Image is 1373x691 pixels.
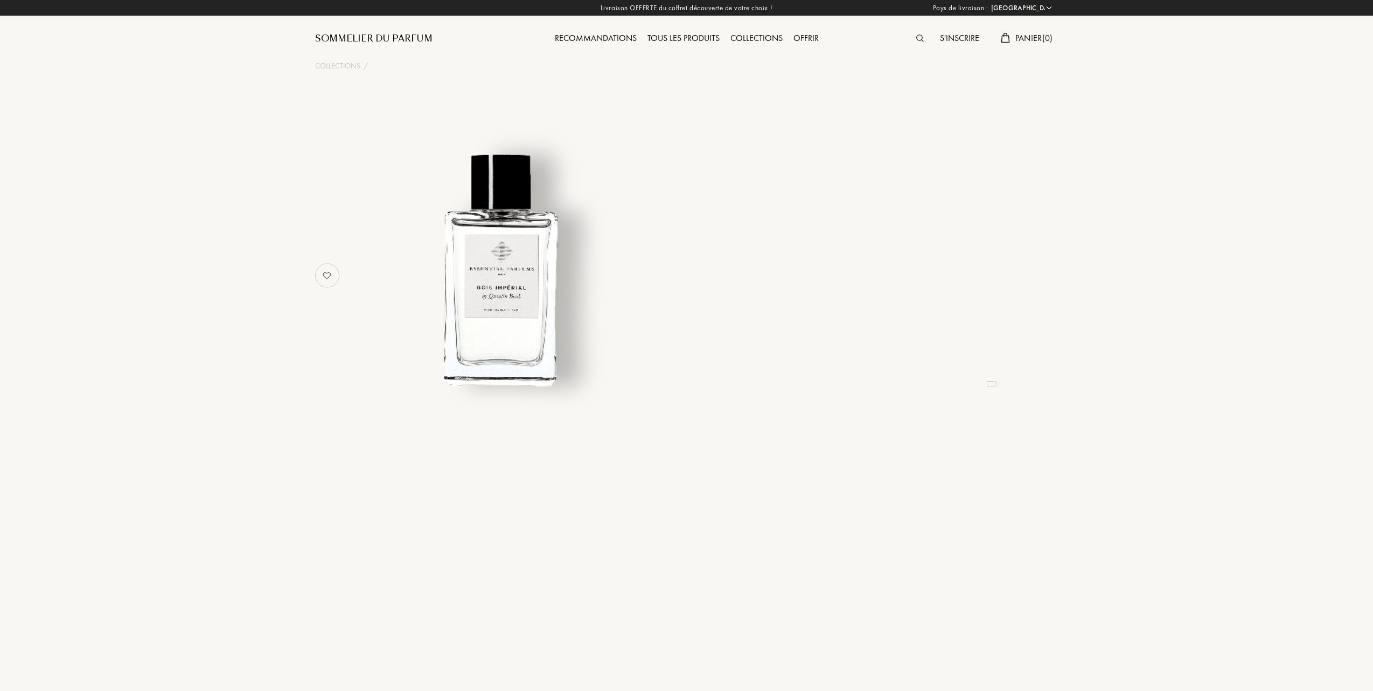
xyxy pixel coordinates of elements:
a: Collections [315,60,360,72]
div: Tous les produits [642,32,725,46]
div: Collections [725,32,788,46]
a: Recommandations [549,32,642,44]
div: S'inscrire [935,32,985,46]
a: Sommelier du Parfum [315,32,433,45]
img: arrow_w.png [1045,4,1053,12]
span: Panier ( 0 ) [1015,32,1053,44]
img: undefined undefined [367,137,634,404]
a: Offrir [788,32,824,44]
a: Tous les produits [642,32,725,44]
a: Collections [725,32,788,44]
span: Pays de livraison : [933,3,988,13]
a: S'inscrire [935,32,985,44]
img: cart.svg [1001,33,1009,43]
div: Recommandations [549,32,642,46]
img: search_icn.svg [916,34,924,42]
div: Offrir [788,32,824,46]
img: no_like_p.png [316,265,338,286]
div: / [364,60,368,72]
